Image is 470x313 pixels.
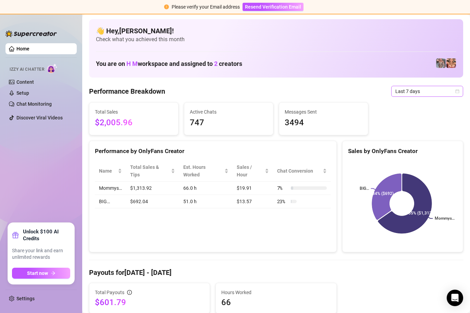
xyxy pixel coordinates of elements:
[179,182,233,195] td: 66.0 h
[455,89,459,93] span: calendar
[96,26,456,36] h4: 👋 Hey, [PERSON_NAME] !
[126,161,179,182] th: Total Sales & Tips
[89,268,463,277] h4: Payouts for [DATE] - [DATE]
[273,161,331,182] th: Chat Conversion
[435,216,455,221] text: Mommys…
[95,297,204,308] span: $601.79
[95,161,126,182] th: Name
[164,4,169,9] span: exclamation-circle
[23,228,70,242] strong: Unlock $100 AI Credits
[436,58,446,68] img: pennylondonvip
[233,182,273,195] td: $19.91
[16,79,34,85] a: Content
[285,116,362,129] span: 3494
[359,186,369,191] text: BIG…
[5,30,57,37] img: logo-BBDzfeDw.svg
[214,60,218,67] span: 2
[395,86,459,96] span: Last 7 days
[12,232,19,239] span: gift
[190,116,268,129] span: 747
[126,195,179,208] td: $692.04
[51,271,55,276] span: arrow-right
[190,108,268,116] span: Active Chats
[95,289,124,296] span: Total Payouts
[16,115,63,120] a: Discover Viral Videos
[126,60,138,67] span: H M
[16,46,29,51] a: Home
[12,268,70,279] button: Start nowarrow-right
[237,163,263,178] span: Sales / Hour
[16,101,52,107] a: Chat Monitoring
[96,36,456,43] span: Check what you achieved this month
[447,290,463,306] div: Open Intercom Messenger
[89,86,165,96] h4: Performance Breakdown
[233,195,273,208] td: $13.57
[96,60,242,68] h1: You are on workspace and assigned to creators
[172,3,240,11] div: Please verify your Email address
[277,198,288,205] span: 23 %
[243,3,304,11] button: Resend Verification Email
[126,182,179,195] td: $1,313.92
[446,58,456,68] img: pennylondon
[130,163,170,178] span: Total Sales & Tips
[10,66,44,73] span: Izzy AI Chatter
[95,147,331,156] div: Performance by OnlyFans Creator
[277,167,321,175] span: Chat Conversion
[127,290,132,295] span: info-circle
[233,161,273,182] th: Sales / Hour
[245,4,301,10] span: Resend Verification Email
[99,167,116,175] span: Name
[285,108,362,116] span: Messages Sent
[179,195,233,208] td: 51.0 h
[16,296,35,301] a: Settings
[183,163,223,178] div: Est. Hours Worked
[95,195,126,208] td: BIG…
[47,63,58,73] img: AI Chatter
[95,108,173,116] span: Total Sales
[27,270,48,276] span: Start now
[12,247,70,261] span: Share your link and earn unlimited rewards
[277,184,288,192] span: 7 %
[221,297,331,308] span: 66
[95,182,126,195] td: Mommys…
[16,90,29,96] a: Setup
[348,147,457,156] div: Sales by OnlyFans Creator
[95,116,173,129] span: $2,005.96
[221,289,331,296] span: Hours Worked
